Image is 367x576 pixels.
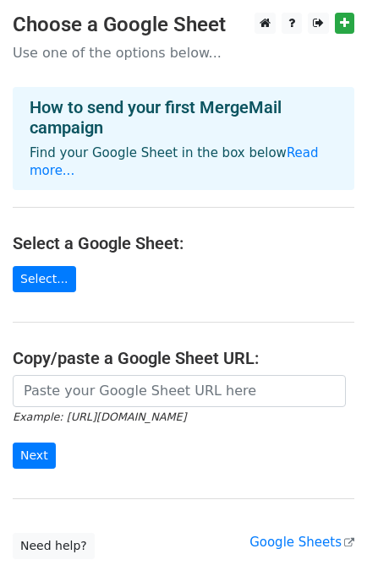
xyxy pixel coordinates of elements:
[13,348,354,368] h4: Copy/paste a Google Sheet URL:
[13,233,354,253] h4: Select a Google Sheet:
[249,535,354,550] a: Google Sheets
[13,443,56,469] input: Next
[30,97,337,138] h4: How to send your first MergeMail campaign
[13,44,354,62] p: Use one of the options below...
[13,375,346,407] input: Paste your Google Sheet URL here
[30,145,319,178] a: Read more...
[13,410,186,423] small: Example: [URL][DOMAIN_NAME]
[13,13,354,37] h3: Choose a Google Sheet
[30,144,337,180] p: Find your Google Sheet in the box below
[13,266,76,292] a: Select...
[13,533,95,559] a: Need help?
